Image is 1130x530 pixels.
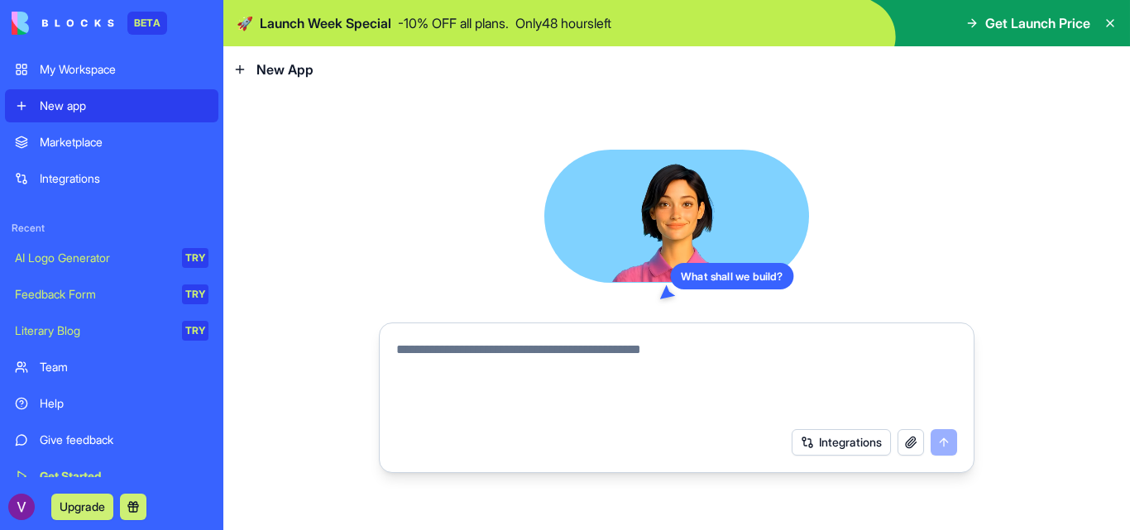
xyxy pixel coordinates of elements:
span: Get Launch Price [985,13,1090,33]
div: TRY [182,321,208,341]
div: Literary Blog [15,322,170,339]
div: Feedback Form [15,286,170,303]
div: New app [40,98,208,114]
a: New app [5,89,218,122]
a: Upgrade [51,498,113,514]
a: Get Started [5,460,218,493]
a: Help [5,387,218,420]
span: Launch Week Special [260,13,391,33]
span: 🚀 [237,13,253,33]
a: Team [5,351,218,384]
div: TRY [182,248,208,268]
a: Feedback FormTRY [5,278,218,311]
a: My Workspace [5,53,218,86]
div: My Workspace [40,61,208,78]
span: New App [256,60,314,79]
span: Recent [5,222,218,235]
button: Integrations [792,429,891,456]
div: Marketplace [40,134,208,150]
a: Literary BlogTRY [5,314,218,347]
div: Integrations [40,170,208,187]
a: Give feedback [5,423,218,456]
img: ACg8ocK8jOAj_AxQYfRC1hKOiTVz0h737thVaBynnJEiLD8GpN9FOA=s96-c [8,494,35,520]
a: Marketplace [5,126,218,159]
div: Team [40,359,208,375]
img: logo [12,12,114,35]
a: BETA [12,12,167,35]
p: Only 48 hours left [515,13,611,33]
div: Give feedback [40,432,208,448]
div: BETA [127,12,167,35]
div: Help [40,395,208,412]
div: AI Logo Generator [15,250,170,266]
div: Get Started [40,468,208,485]
div: What shall we build? [671,263,794,289]
button: Upgrade [51,494,113,520]
a: AI Logo GeneratorTRY [5,241,218,275]
p: - 10 % OFF all plans. [398,13,509,33]
a: Integrations [5,162,218,195]
div: TRY [182,284,208,304]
